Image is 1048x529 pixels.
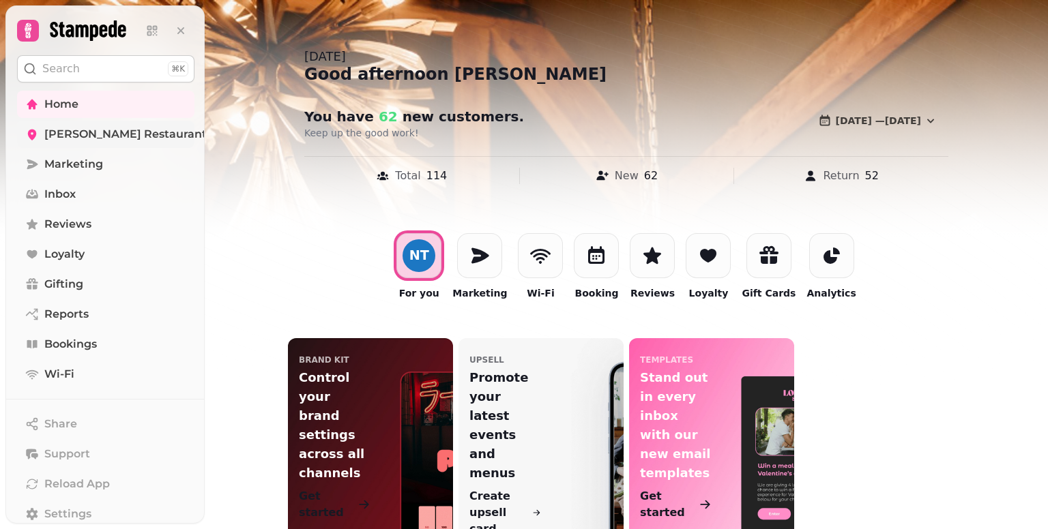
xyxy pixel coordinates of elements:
[574,286,618,300] p: Booking
[304,63,948,85] div: Good afternoon [PERSON_NAME]
[304,107,566,126] h2: You have new customer s .
[44,156,103,172] span: Marketing
[44,276,83,292] span: Gifting
[17,331,194,358] a: Bookings
[17,301,194,328] a: Reports
[44,446,90,462] span: Support
[17,500,194,528] a: Settings
[374,108,398,125] span: 62
[469,354,504,365] p: upsell
[299,488,355,521] p: Get started
[807,107,948,134] button: [DATE] —[DATE]
[17,241,194,268] a: Loyalty
[640,488,696,521] p: Get started
[44,336,97,352] span: Bookings
[44,126,207,142] span: [PERSON_NAME] Restaurant
[17,55,194,82] button: Search⌘K
[742,286,796,300] p: Gift Cards
[17,470,194,498] button: Reload App
[17,211,194,238] a: Reviews
[44,216,91,232] span: Reviews
[299,368,370,483] p: Control your brand settings across all channels
[42,61,80,77] p: Search
[806,286,856,300] p: Analytics
[689,286,729,300] p: Loyalty
[304,126,654,140] p: Keep up the good work!
[44,246,85,262] span: Loyalty
[630,286,675,300] p: Reviews
[44,96,78,112] span: Home
[399,286,439,300] p: For you
[17,121,194,148] a: [PERSON_NAME] Restaurant
[168,61,188,76] div: ⌘K
[44,186,76,202] span: Inbox
[17,181,194,208] a: Inbox
[17,410,194,438] button: Share
[527,286,554,300] p: Wi-Fi
[44,506,91,522] span: Settings
[299,354,349,365] p: Brand Kit
[44,306,89,322] span: Reports
[17,361,194,388] a: Wi-Fi
[640,368,712,483] p: Stand out in every inbox with our new email templates
[17,271,194,298] a: Gifting
[17,151,194,178] a: Marketing
[44,366,74,382] span: Wi-Fi
[17,440,194,468] button: Support
[304,47,948,66] div: [DATE]
[17,91,194,118] a: Home
[452,286,507,300] p: Marketing
[409,249,429,262] div: N T
[836,116,921,125] span: [DATE] — [DATE]
[44,416,77,432] span: Share
[640,354,693,365] p: templates
[469,368,541,483] p: Promote your latest events and menus
[44,476,110,492] span: Reload App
